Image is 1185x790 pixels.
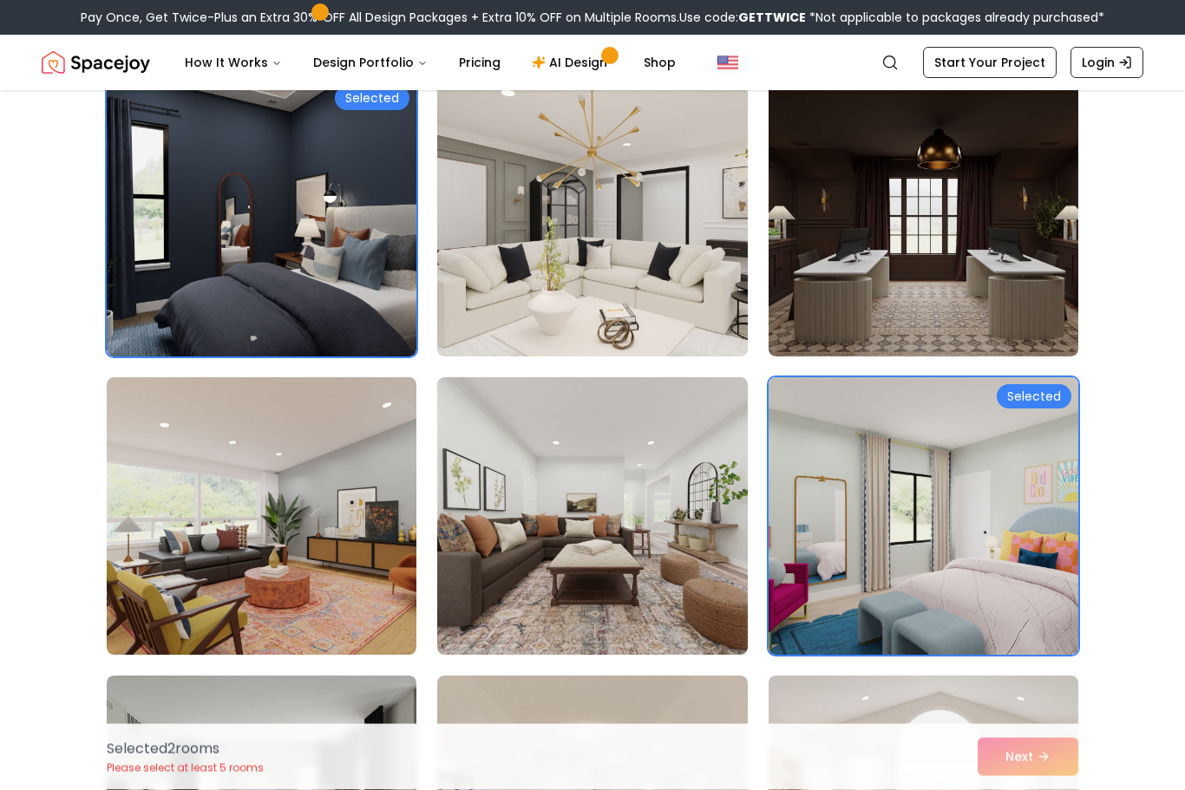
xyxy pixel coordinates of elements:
img: Room room-5 [437,378,747,656]
span: *Not applicable to packages already purchased* [806,9,1104,26]
img: Room room-1 [107,80,416,357]
button: How It Works [171,45,296,80]
div: Selected [997,385,1071,409]
a: Spacejoy [42,45,150,80]
b: GETTWICE [738,9,806,26]
a: AI Design [518,45,626,80]
img: Spacejoy Logo [42,45,150,80]
img: United States [717,52,738,73]
nav: Global [42,35,1143,90]
div: Pay Once, Get Twice-Plus an Extra 30% OFF All Design Packages + Extra 10% OFF on Multiple Rooms. [81,9,1104,26]
img: Room room-3 [769,80,1078,357]
img: Room room-2 [437,80,747,357]
img: Room room-4 [107,378,416,656]
div: Selected [335,87,409,111]
p: Selected 2 room s [107,739,264,760]
a: Shop [630,45,690,80]
a: Login [1070,47,1143,78]
p: Please select at least 5 rooms [107,761,264,775]
span: Use code: [679,9,806,26]
nav: Main [171,45,690,80]
button: Design Portfolio [299,45,442,80]
img: Room room-6 [769,378,1078,656]
a: Start Your Project [923,47,1057,78]
a: Pricing [445,45,514,80]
